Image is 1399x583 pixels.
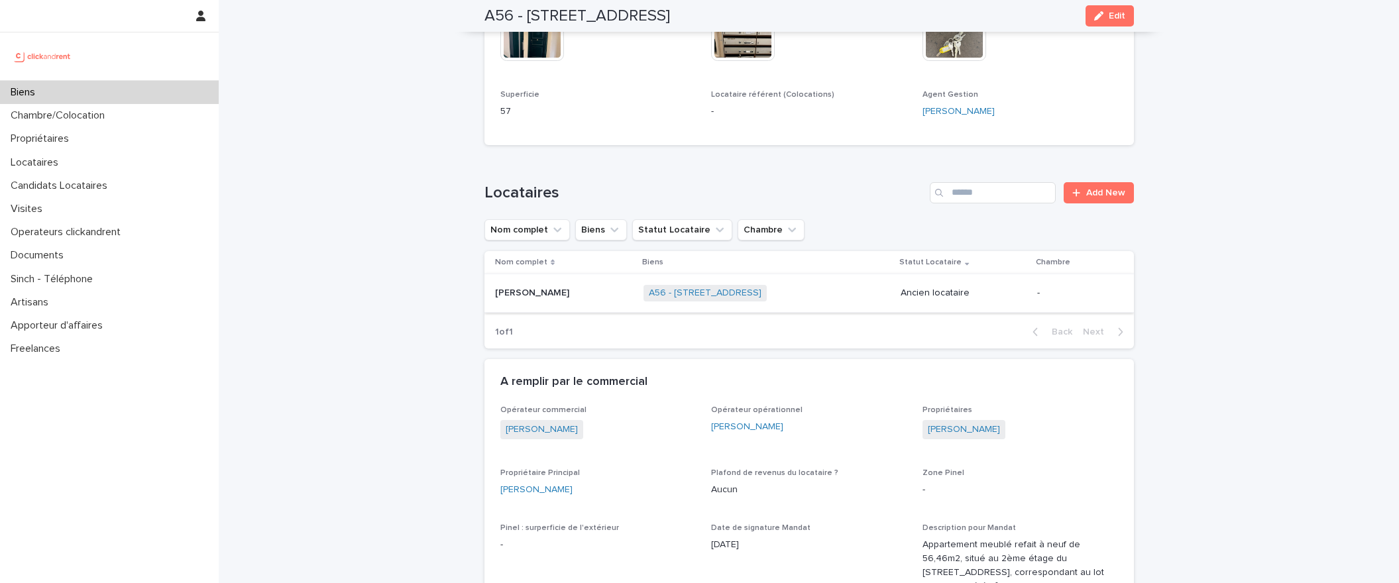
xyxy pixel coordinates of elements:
p: [DATE] [711,538,907,552]
p: Sinch - Téléphone [5,273,103,286]
button: Statut Locataire [632,219,732,240]
p: - [500,538,696,552]
button: Nom complet [484,219,570,240]
p: Visites [5,203,53,215]
span: Superficie [500,91,539,99]
p: Artisans [5,296,59,309]
a: A56 - [STREET_ADDRESS] [649,288,761,299]
img: UCB0brd3T0yccxBKYDjQ [11,43,75,70]
p: Apporteur d'affaires [5,319,113,332]
button: Biens [575,219,627,240]
p: - [923,483,1118,497]
p: Nom complet [495,255,547,270]
p: Operateurs clickandrent [5,226,131,238]
p: Chambre [1036,255,1070,270]
span: Pinel : surperficie de l'extérieur [500,524,619,532]
span: Description pour Mandat [923,524,1016,532]
span: Zone Pinel [923,469,964,477]
a: Add New [1064,182,1133,203]
p: - [711,105,907,119]
span: Opérateur commercial [500,406,587,414]
p: - [1037,288,1113,299]
a: [PERSON_NAME] [500,483,573,497]
span: Opérateur opérationnel [711,406,803,414]
p: Freelances [5,343,71,355]
button: Back [1022,326,1078,338]
p: Ancien locataire [901,288,1026,299]
p: Aucun [711,483,907,497]
span: Edit [1109,11,1125,21]
button: Chambre [738,219,805,240]
a: [PERSON_NAME] [923,105,995,119]
span: Date de signature Mandat [711,524,811,532]
span: Back [1044,327,1072,337]
p: [PERSON_NAME] [495,285,572,299]
span: Agent Gestion [923,91,978,99]
p: Statut Locataire [899,255,962,270]
h1: Locataires [484,184,925,203]
span: Propriétaires [923,406,972,414]
button: Next [1078,326,1134,338]
a: [PERSON_NAME] [506,423,578,437]
a: [PERSON_NAME] [928,423,1000,437]
h2: A remplir par le commercial [500,375,647,390]
p: Documents [5,249,74,262]
span: Add New [1086,188,1125,197]
h2: A56 - [STREET_ADDRESS] [484,7,670,26]
p: Chambre/Colocation [5,109,115,122]
button: Edit [1086,5,1134,26]
span: Propriétaire Principal [500,469,580,477]
a: [PERSON_NAME] [711,420,783,434]
p: 57 [500,105,696,119]
input: Search [930,182,1056,203]
p: Locataires [5,156,69,169]
p: Propriétaires [5,132,80,145]
span: Next [1083,327,1112,337]
p: 1 of 1 [484,316,524,348]
span: Plafond de revenus du locataire ? [711,469,838,477]
p: Biens [5,86,46,99]
span: Locataire référent (Colocations) [711,91,834,99]
p: Candidats Locataires [5,180,118,192]
p: Biens [642,255,663,270]
tr: [PERSON_NAME][PERSON_NAME] A56 - [STREET_ADDRESS] Ancien locataire- [484,274,1134,313]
